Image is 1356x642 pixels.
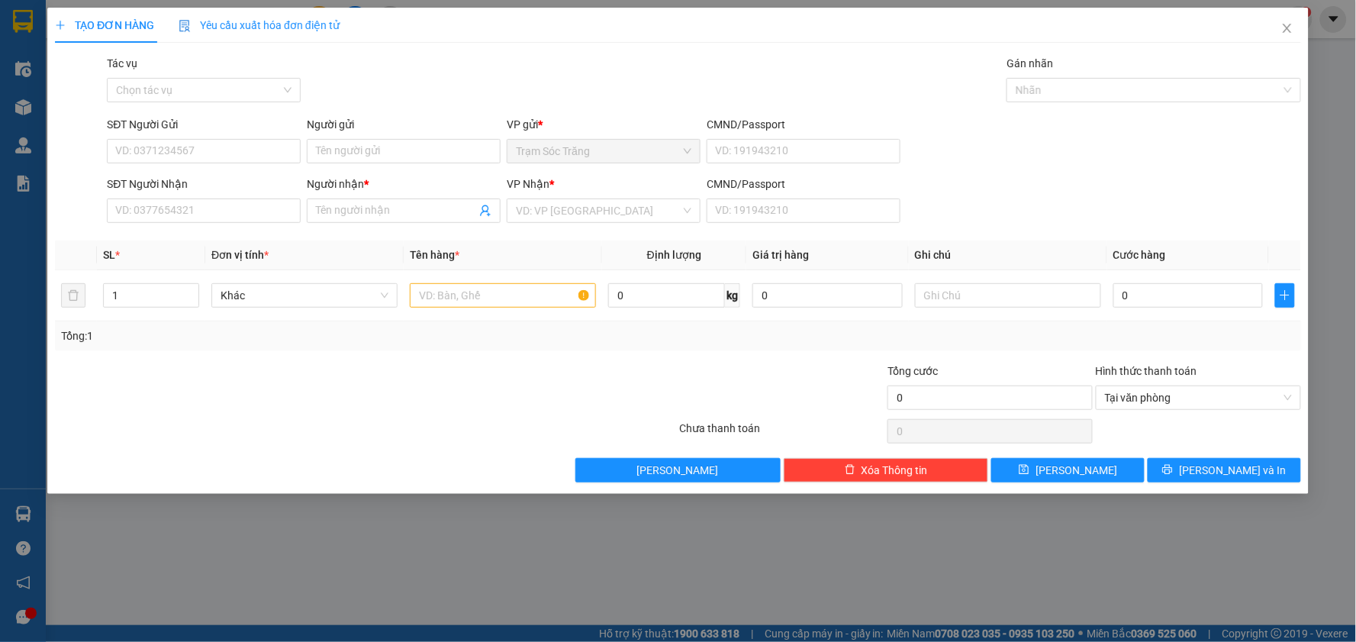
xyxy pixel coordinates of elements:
th: Ghi chú [909,240,1107,270]
input: VD: Bàn, Ghế [410,283,596,308]
span: user-add [480,205,492,217]
strong: PHIẾU GỬI HÀNG [153,53,276,69]
span: Cước hàng [1113,249,1166,261]
span: plus [55,20,66,31]
button: [PERSON_NAME] [575,458,781,482]
span: save [1019,464,1029,476]
span: Đơn vị tính [211,249,269,261]
label: Hình thức thanh toán [1096,365,1197,377]
span: Giá trị hàng [752,249,809,261]
button: delete [61,283,85,308]
span: SL [103,249,115,261]
label: Gán nhãn [1007,57,1054,69]
span: VP Nhận [507,178,550,190]
button: Close [1266,8,1309,50]
button: deleteXóa Thông tin [784,458,989,482]
span: Xóa Thông tin [862,462,928,479]
span: Gửi: [16,95,166,150]
span: [PERSON_NAME] và In [1180,462,1287,479]
div: Người nhận [307,176,501,192]
label: Tác vụ [107,57,137,69]
strong: XE KHÁCH MỸ DUYÊN [136,15,295,31]
span: Trạm Sóc Trăng [16,95,166,150]
span: close [1281,22,1293,34]
div: Chưa thanh toán [678,420,886,447]
img: icon [179,20,191,32]
div: Tổng: 1 [61,327,523,344]
input: Ghi Chú [915,283,1101,308]
button: save[PERSON_NAME] [992,458,1145,482]
button: plus [1275,283,1294,308]
button: printer[PERSON_NAME] và In [1148,458,1301,482]
span: Trạm Sóc Trăng [517,140,692,163]
span: TẠO ĐƠN HÀNG [55,19,154,31]
div: Người gửi [307,116,501,133]
span: TP.HCM -SÓC TRĂNG [156,37,263,49]
span: [PERSON_NAME] [637,462,719,479]
span: printer [1163,464,1174,476]
span: Định lượng [647,249,701,261]
span: delete [845,464,855,476]
div: SĐT Người Gửi [107,116,301,133]
span: Tại văn phòng [1105,386,1292,409]
span: kg [725,283,740,308]
input: 0 [752,283,903,308]
div: CMND/Passport [707,116,901,133]
div: SĐT Người Nhận [107,176,301,192]
span: [PERSON_NAME] [1036,462,1117,479]
div: VP gửi [507,116,701,133]
span: plus [1276,289,1293,302]
div: CMND/Passport [707,176,901,192]
span: Khác [221,284,388,307]
span: Tên hàng [410,249,459,261]
span: Tổng cước [887,365,938,377]
span: Yêu cầu xuất hóa đơn điện tử [179,19,340,31]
